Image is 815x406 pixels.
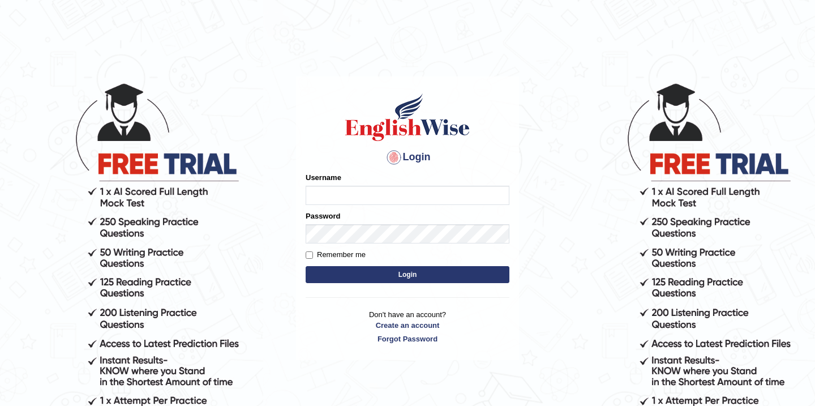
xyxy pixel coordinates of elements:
label: Username [306,172,341,183]
label: Remember me [306,249,366,260]
label: Password [306,211,340,221]
a: Forgot Password [306,334,509,344]
button: Login [306,266,509,283]
p: Don't have an account? [306,309,509,344]
input: Remember me [306,251,313,259]
img: Logo of English Wise sign in for intelligent practice with AI [343,92,472,143]
a: Create an account [306,320,509,331]
h4: Login [306,148,509,166]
